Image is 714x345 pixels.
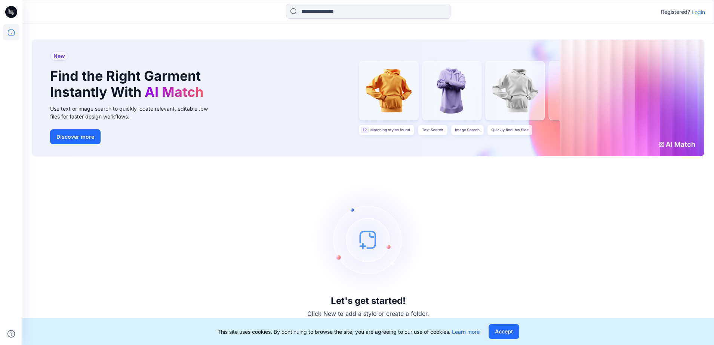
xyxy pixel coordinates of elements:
p: Click New to add a style or create a folder. [307,309,429,318]
a: Learn more [452,329,480,335]
button: Accept [489,324,519,339]
h1: Find the Right Garment Instantly With [50,68,207,100]
div: Use text or image search to quickly locate relevant, editable .bw files for faster design workflows. [50,105,218,120]
span: AI Match [145,84,203,100]
h3: Let's get started! [331,296,406,306]
img: empty-state-image.svg [312,184,424,296]
p: Registered? [661,7,690,16]
p: Login [692,8,705,16]
span: New [53,52,65,61]
button: Discover more [50,129,101,144]
p: This site uses cookies. By continuing to browse the site, you are agreeing to our use of cookies. [218,328,480,336]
